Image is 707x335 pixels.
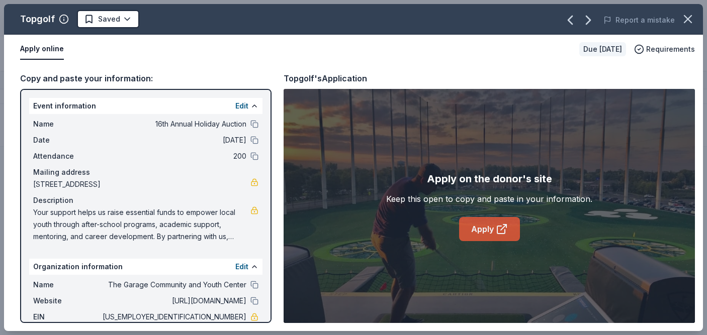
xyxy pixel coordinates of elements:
[603,14,675,26] button: Report a mistake
[427,171,552,187] div: Apply on the donor's site
[33,206,250,243] span: Your support helps us raise essential funds to empower local youth through after-school programs,...
[33,118,101,130] span: Name
[33,194,258,206] div: Description
[20,72,272,85] div: Copy and paste your information:
[386,193,592,205] div: Keep this open to copy and paste in your information.
[634,43,695,55] button: Requirements
[235,100,248,112] button: Edit
[646,43,695,55] span: Requirements
[33,166,258,178] div: Mailing address
[33,295,101,307] span: Website
[20,11,55,27] div: Topgolf
[29,259,262,275] div: Organization information
[29,98,262,114] div: Event information
[33,311,101,323] span: EIN
[101,279,246,291] span: The Garage Community and Youth Center
[101,118,246,130] span: 16th Annual Holiday Auction
[459,217,520,241] a: Apply
[284,72,367,85] div: Topgolf's Application
[98,13,120,25] span: Saved
[101,134,246,146] span: [DATE]
[579,42,626,56] div: Due [DATE]
[20,39,64,60] button: Apply online
[33,150,101,162] span: Attendance
[235,261,248,273] button: Edit
[33,134,101,146] span: Date
[77,10,139,28] button: Saved
[101,311,246,323] span: [US_EMPLOYER_IDENTIFICATION_NUMBER]
[33,178,250,190] span: [STREET_ADDRESS]
[33,279,101,291] span: Name
[101,150,246,162] span: 200
[101,295,246,307] span: [URL][DOMAIN_NAME]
